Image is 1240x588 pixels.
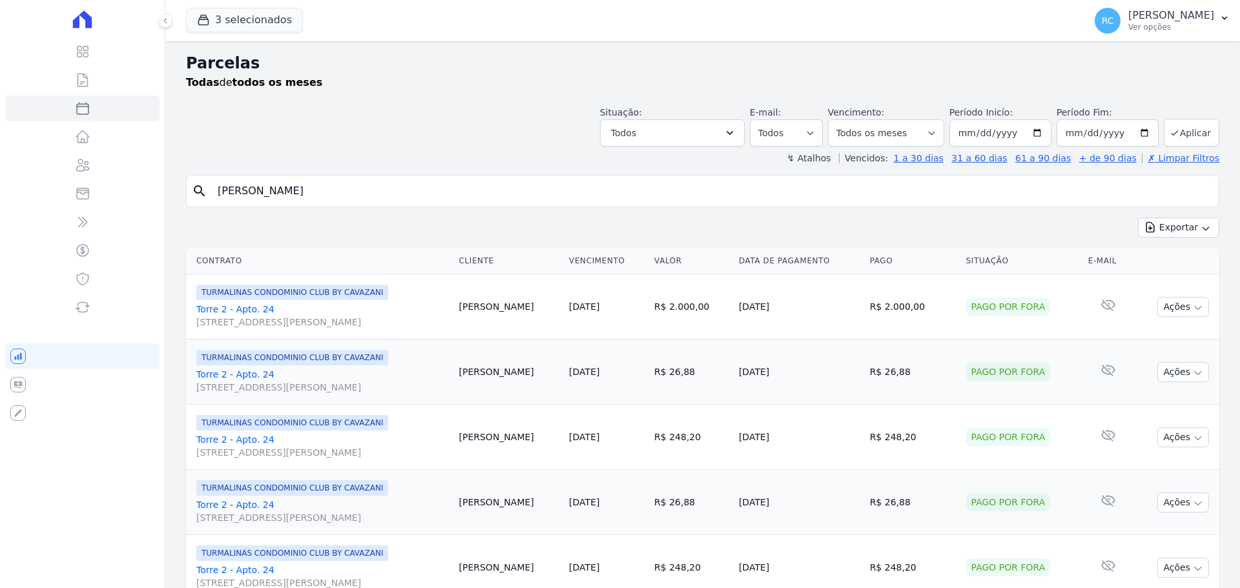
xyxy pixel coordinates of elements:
[196,350,388,365] span: TURMALINAS CONDOMINIO CLUB BY CAVAZANI
[1157,427,1209,447] button: Ações
[865,340,961,405] td: R$ 26,88
[966,493,1051,511] div: Pago por fora
[865,248,961,274] th: Pago
[611,125,636,141] span: Todos
[454,405,564,470] td: [PERSON_NAME]
[966,428,1051,446] div: Pago por fora
[1157,558,1209,578] button: Ações
[1015,153,1071,163] a: 61 a 90 dias
[951,153,1007,163] a: 31 a 60 dias
[454,340,564,405] td: [PERSON_NAME]
[966,298,1051,316] div: Pago por fora
[196,511,449,524] span: [STREET_ADDRESS][PERSON_NAME]
[734,248,865,274] th: Data de Pagamento
[1079,153,1137,163] a: + de 90 dias
[865,405,961,470] td: R$ 248,20
[1128,22,1214,32] p: Ver opções
[949,107,1013,117] label: Período Inicío:
[839,153,888,163] label: Vencidos:
[1128,9,1214,22] p: [PERSON_NAME]
[649,340,734,405] td: R$ 26,88
[828,107,884,117] label: Vencimento:
[750,107,781,117] label: E-mail:
[232,76,323,88] strong: todos os meses
[186,75,322,90] p: de
[454,274,564,340] td: [PERSON_NAME]
[454,470,564,535] td: [PERSON_NAME]
[734,470,865,535] td: [DATE]
[196,316,449,329] span: [STREET_ADDRESS][PERSON_NAME]
[1084,3,1240,39] button: RC [PERSON_NAME] Ver opções
[787,153,831,163] label: ↯ Atalhos
[196,446,449,459] span: [STREET_ADDRESS][PERSON_NAME]
[186,248,454,274] th: Contrato
[196,368,449,394] a: Torre 2 - Apto. 24[STREET_ADDRESS][PERSON_NAME]
[569,562,599,573] a: [DATE]
[564,248,649,274] th: Vencimento
[734,274,865,340] td: [DATE]
[894,153,944,163] a: 1 a 30 dias
[196,498,449,524] a: Torre 2 - Apto. 24[STREET_ADDRESS][PERSON_NAME]
[210,178,1214,204] input: Buscar por nome do lote ou do cliente
[186,52,1219,75] h2: Parcelas
[1142,153,1219,163] a: ✗ Limpar Filtros
[1164,119,1219,147] button: Aplicar
[186,8,303,32] button: 3 selecionados
[569,432,599,442] a: [DATE]
[1102,16,1114,25] span: RC
[454,248,564,274] th: Cliente
[196,545,388,561] span: TURMALINAS CONDOMINIO CLUB BY CAVAZANI
[649,470,734,535] td: R$ 26,88
[196,415,388,431] span: TURMALINAS CONDOMINIO CLUB BY CAVAZANI
[569,367,599,377] a: [DATE]
[1057,106,1159,119] label: Período Fim:
[1157,297,1209,317] button: Ações
[1138,218,1219,238] button: Exportar
[196,381,449,394] span: [STREET_ADDRESS][PERSON_NAME]
[600,107,642,117] label: Situação:
[192,183,207,199] i: search
[1157,492,1209,512] button: Ações
[734,405,865,470] td: [DATE]
[196,480,388,496] span: TURMALINAS CONDOMINIO CLUB BY CAVAZANI
[600,119,745,147] button: Todos
[1157,362,1209,382] button: Ações
[1083,248,1133,274] th: E-mail
[196,433,449,459] a: Torre 2 - Apto. 24[STREET_ADDRESS][PERSON_NAME]
[966,558,1051,576] div: Pago por fora
[734,340,865,405] td: [DATE]
[865,274,961,340] td: R$ 2.000,00
[865,470,961,535] td: R$ 26,88
[569,301,599,312] a: [DATE]
[649,405,734,470] td: R$ 248,20
[569,497,599,507] a: [DATE]
[961,248,1083,274] th: Situação
[196,303,449,329] a: Torre 2 - Apto. 24[STREET_ADDRESS][PERSON_NAME]
[186,76,220,88] strong: Todas
[966,363,1051,381] div: Pago por fora
[196,285,388,300] span: TURMALINAS CONDOMINIO CLUB BY CAVAZANI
